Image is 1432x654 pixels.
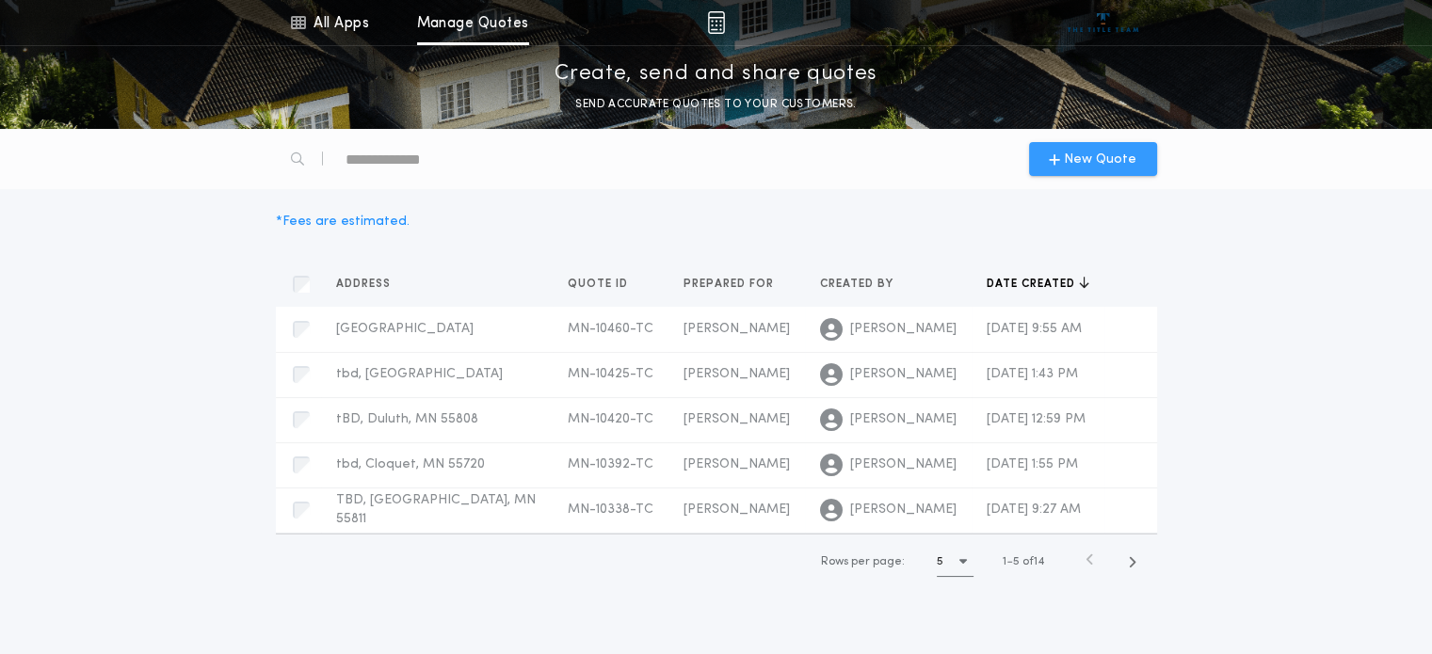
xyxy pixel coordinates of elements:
button: Date created [987,275,1089,294]
span: New Quote [1064,150,1136,169]
img: img [707,11,725,34]
span: MN-10425-TC [568,367,653,381]
span: [GEOGRAPHIC_DATA] [336,322,474,336]
button: 5 [937,547,973,577]
span: [PERSON_NAME] [850,455,957,474]
span: Created by [820,277,897,292]
button: Created by [820,275,908,294]
span: tbd, [GEOGRAPHIC_DATA] [336,367,503,381]
span: [PERSON_NAME] [684,502,790,517]
span: [PERSON_NAME] [850,501,957,519]
span: TBD, [GEOGRAPHIC_DATA], MN 55811 [336,493,536,526]
span: Date created [987,277,1079,292]
span: [DATE] 12:59 PM [987,412,1086,426]
span: [PERSON_NAME] [684,457,790,471]
button: Address [336,275,405,294]
span: 5 [1013,556,1020,567]
div: * Fees are estimated. [276,212,410,231]
span: [PERSON_NAME] [850,410,957,429]
span: [PERSON_NAME] [684,367,790,381]
span: MN-10420-TC [568,412,653,426]
p: SEND ACCURATE QUOTES TO YOUR CUSTOMERS. [575,95,856,114]
span: [DATE] 1:43 PM [987,367,1078,381]
span: Rows per page: [821,556,905,567]
span: [PERSON_NAME] [850,365,957,384]
span: MN-10392-TC [568,457,653,471]
p: Create, send and share quotes [555,59,877,89]
span: tbd, Cloquet, MN 55720 [336,457,485,471]
span: [DATE] 9:55 AM [987,322,1082,336]
span: [PERSON_NAME] [850,320,957,339]
span: [PERSON_NAME] [684,322,790,336]
span: Prepared for [684,277,778,292]
span: 1 [1003,556,1006,567]
span: tBD, Duluth, MN 55808 [336,412,478,426]
span: [DATE] 1:55 PM [987,457,1078,471]
span: Quote ID [568,277,632,292]
button: New Quote [1029,142,1157,176]
button: Quote ID [568,275,642,294]
span: of 14 [1022,553,1044,570]
h1: 5 [937,552,943,571]
img: vs-icon [1068,13,1138,32]
span: MN-10338-TC [568,502,653,517]
span: [DATE] 9:27 AM [987,502,1081,517]
span: MN-10460-TC [568,322,653,336]
span: [PERSON_NAME] [684,412,790,426]
span: Address [336,277,394,292]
